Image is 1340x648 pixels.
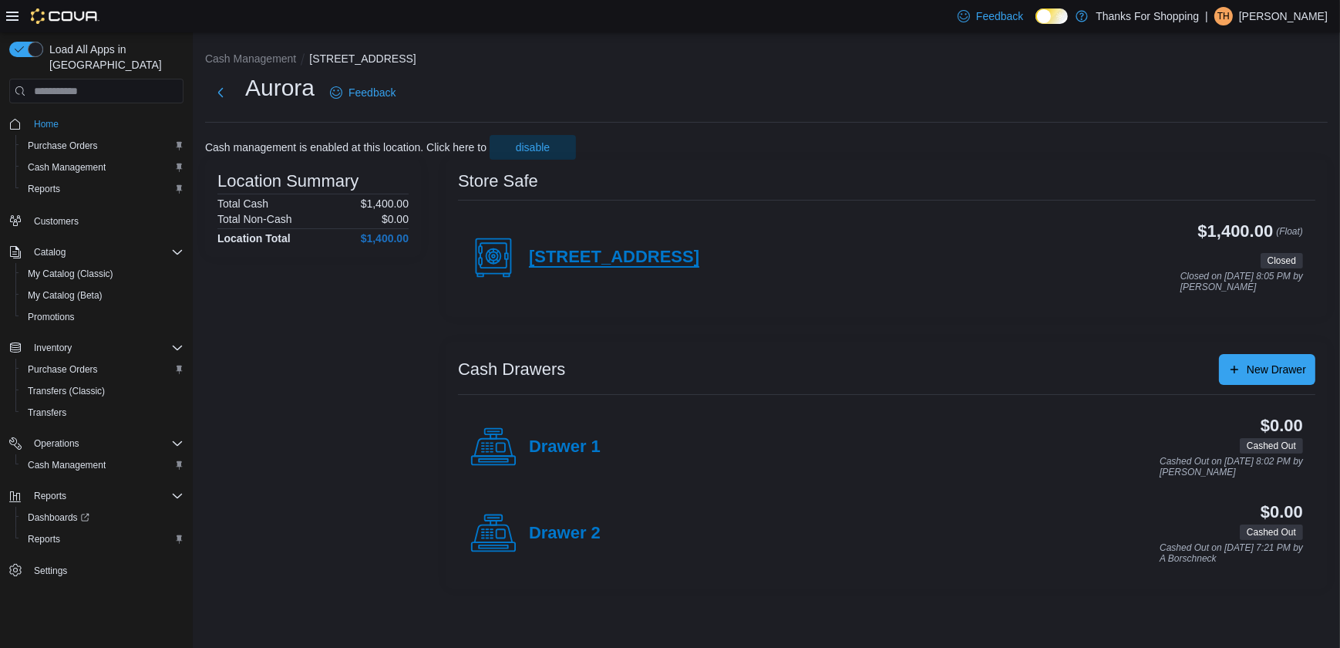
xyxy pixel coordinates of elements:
button: Operations [3,433,190,454]
span: Cashed Out [1240,525,1303,540]
h3: $0.00 [1261,503,1303,521]
button: Home [3,113,190,135]
button: Promotions [15,306,190,328]
span: Catalog [34,246,66,258]
h4: $1,400.00 [361,232,409,245]
span: Cashed Out [1240,438,1303,454]
span: My Catalog (Classic) [22,265,183,283]
button: Operations [28,434,86,453]
span: Purchase Orders [22,137,183,155]
span: Reports [34,490,66,502]
h3: $0.00 [1261,417,1303,435]
span: Purchase Orders [22,360,183,379]
a: Dashboards [15,507,190,528]
button: Cash Management [15,454,190,476]
span: Reports [28,533,60,545]
span: Dark Mode [1035,24,1036,25]
a: Purchase Orders [22,137,104,155]
p: $1,400.00 [361,197,409,210]
p: Closed on [DATE] 8:05 PM by [PERSON_NAME] [1180,272,1303,292]
span: Feedback [976,8,1023,24]
a: Cash Management [22,456,112,474]
a: Customers [28,212,85,231]
img: Cova [31,8,99,24]
span: Transfers (Classic) [28,385,105,397]
button: Inventory [28,339,78,357]
p: (Float) [1276,222,1303,250]
a: My Catalog (Classic) [22,265,120,283]
button: Reports [15,528,190,550]
span: Cash Management [28,161,106,174]
span: Home [34,118,59,130]
span: New Drawer [1247,362,1306,377]
span: Operations [28,434,183,453]
a: Feedback [951,1,1029,32]
span: Closed [1261,253,1303,268]
a: Promotions [22,308,81,326]
a: Settings [28,562,73,580]
p: Cash management is enabled at this location. Click here to [205,141,487,154]
p: | [1205,7,1208,25]
span: Inventory [28,339,183,357]
p: $0.00 [382,213,409,225]
a: Dashboards [22,508,96,527]
button: Inventory [3,337,190,359]
span: Home [28,114,183,133]
span: Settings [28,561,183,580]
span: Settings [34,565,67,577]
button: [STREET_ADDRESS] [309,52,416,65]
h3: Cash Drawers [458,360,565,379]
span: Transfers [28,407,66,419]
nav: An example of EuiBreadcrumbs [205,51,1328,69]
span: Dashboards [28,511,89,524]
input: Dark Mode [1035,8,1068,25]
h4: Drawer 1 [529,437,601,457]
button: Purchase Orders [15,359,190,380]
a: Feedback [324,77,402,108]
button: Catalog [3,241,190,263]
span: Dashboards [22,508,183,527]
span: My Catalog (Beta) [22,286,183,305]
a: Reports [22,530,66,548]
a: Reports [22,180,66,198]
span: Cash Management [22,456,183,474]
span: Cashed Out [1247,439,1296,453]
span: Promotions [28,311,75,323]
span: Cash Management [28,459,106,471]
button: Reports [3,485,190,507]
button: Purchase Orders [15,135,190,157]
span: Feedback [348,85,396,100]
h6: Total Cash [217,197,268,210]
span: disable [516,140,550,155]
h6: Total Non-Cash [217,213,292,225]
a: Transfers [22,403,72,422]
h3: Location Summary [217,172,359,191]
span: Customers [28,211,183,230]
span: Purchase Orders [28,363,98,376]
span: Transfers [22,403,183,422]
span: Operations [34,437,79,450]
h4: Location Total [217,232,291,245]
span: Cashed Out [1247,525,1296,539]
p: Cashed Out on [DATE] 7:21 PM by A Borschneck [1160,543,1303,564]
a: Purchase Orders [22,360,104,379]
button: Reports [15,178,190,200]
span: Reports [22,180,183,198]
span: Transfers (Classic) [22,382,183,400]
button: My Catalog (Beta) [15,285,190,306]
span: Customers [34,215,79,228]
nav: Complex example [9,106,183,622]
span: Reports [28,183,60,195]
span: Reports [28,487,183,505]
button: New Drawer [1219,354,1315,385]
button: Customers [3,209,190,231]
span: Promotions [22,308,183,326]
span: Purchase Orders [28,140,98,152]
button: Catalog [28,243,72,262]
button: Cash Management [15,157,190,178]
span: Catalog [28,243,183,262]
button: Transfers (Classic) [15,380,190,402]
p: Thanks For Shopping [1096,7,1199,25]
h3: $1,400.00 [1198,222,1274,241]
p: Cashed Out on [DATE] 8:02 PM by [PERSON_NAME] [1160,457,1303,478]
